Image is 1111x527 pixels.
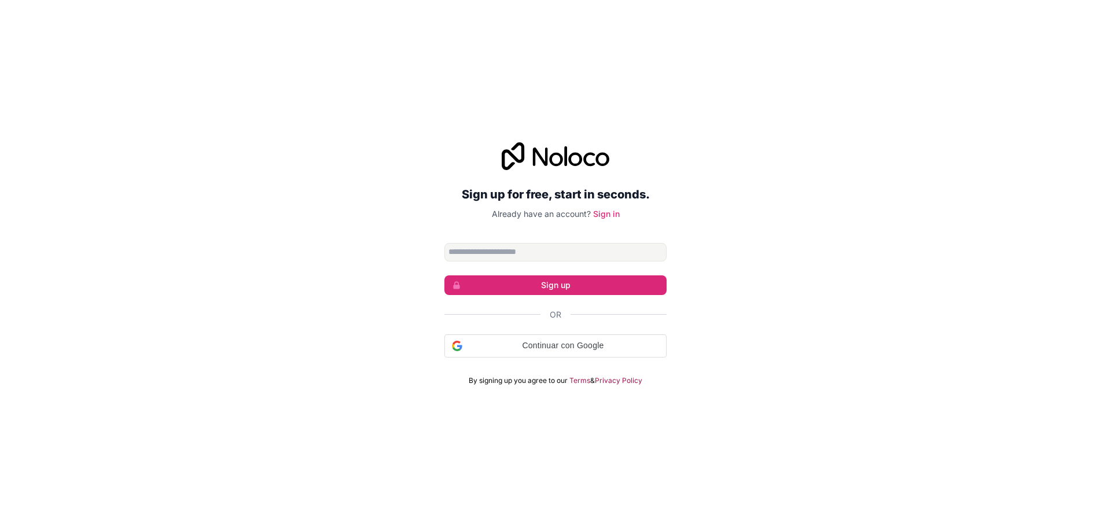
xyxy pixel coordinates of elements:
a: Terms [569,376,590,385]
input: Email address [444,243,667,261]
a: Privacy Policy [595,376,642,385]
span: & [590,376,595,385]
span: Continuar con Google [467,340,659,352]
h2: Sign up for free, start in seconds. [444,184,667,205]
div: Continuar con Google [444,334,667,358]
span: Or [550,309,561,320]
a: Sign in [593,209,620,219]
span: By signing up you agree to our [469,376,568,385]
button: Sign up [444,275,667,295]
span: Already have an account? [492,209,591,219]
